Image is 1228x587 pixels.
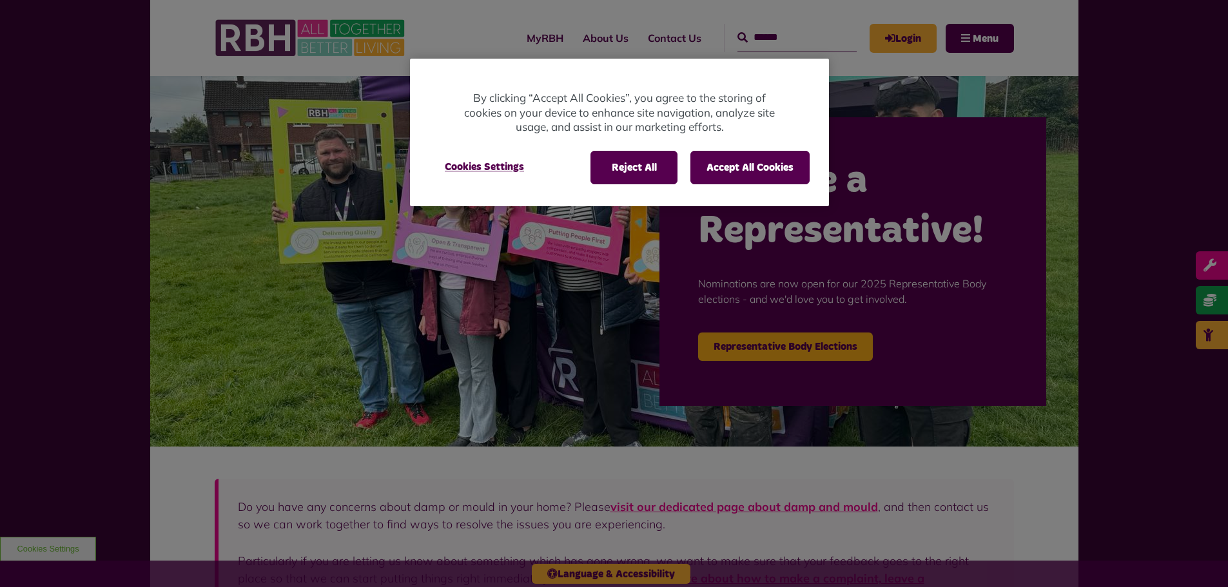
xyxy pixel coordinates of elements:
button: Accept All Cookies [690,151,810,184]
button: Cookies Settings [429,151,540,183]
p: By clicking “Accept All Cookies”, you agree to the storing of cookies on your device to enhance s... [462,91,777,135]
div: Cookie banner [410,59,829,206]
button: Reject All [590,151,677,184]
div: Privacy [410,59,829,206]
